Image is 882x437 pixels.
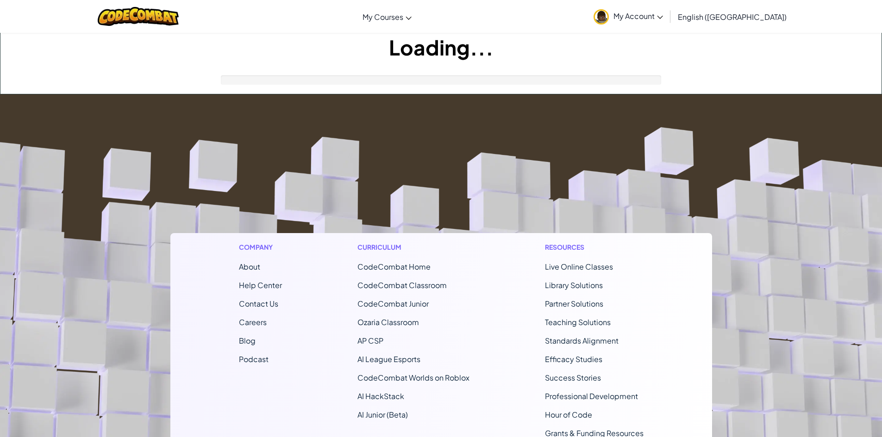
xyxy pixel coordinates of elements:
span: My Account [613,11,663,21]
h1: Loading... [0,33,882,62]
a: CodeCombat Classroom [357,280,447,290]
img: CodeCombat logo [98,7,179,26]
a: Success Stories [545,373,601,382]
a: Standards Alignment [545,336,619,345]
a: Help Center [239,280,282,290]
img: avatar [594,9,609,25]
span: English ([GEOGRAPHIC_DATA]) [678,12,787,22]
a: AI Junior (Beta) [357,410,408,419]
a: Library Solutions [545,280,603,290]
a: About [239,262,260,271]
a: My Courses [358,4,416,29]
a: Partner Solutions [545,299,603,308]
a: CodeCombat Worlds on Roblox [357,373,469,382]
a: Hour of Code [545,410,592,419]
a: Teaching Solutions [545,317,611,327]
a: English ([GEOGRAPHIC_DATA]) [673,4,791,29]
span: Contact Us [239,299,278,308]
h1: Resources [545,242,644,252]
a: AI HackStack [357,391,404,401]
span: CodeCombat Home [357,262,431,271]
a: My Account [589,2,668,31]
span: My Courses [363,12,403,22]
a: AI League Esports [357,354,420,364]
a: CodeCombat Junior [357,299,429,308]
h1: Company [239,242,282,252]
a: Efficacy Studies [545,354,602,364]
a: Blog [239,336,256,345]
a: Podcast [239,354,269,364]
a: Careers [239,317,267,327]
a: Ozaria Classroom [357,317,419,327]
a: Professional Development [545,391,638,401]
h1: Curriculum [357,242,469,252]
a: Live Online Classes [545,262,613,271]
a: AP CSP [357,336,383,345]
